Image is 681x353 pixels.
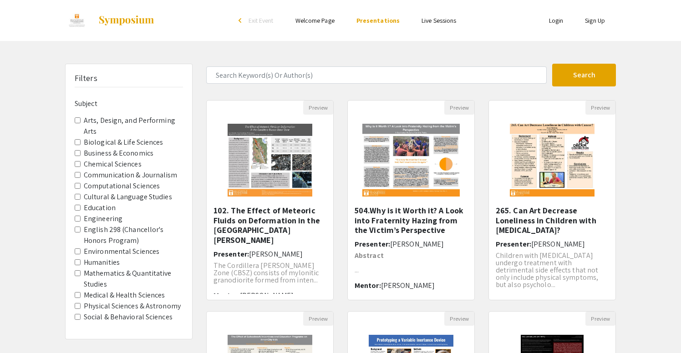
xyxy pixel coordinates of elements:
[585,312,615,326] button: Preview
[65,9,89,32] img: EUReCA 2022
[84,148,153,159] label: Business & Economics
[84,115,183,137] label: Arts, Design, and Performing Arts
[7,312,39,346] iframe: Chat
[444,101,474,115] button: Preview
[84,192,172,202] label: Cultural & Language Studies
[549,16,564,25] a: Login
[488,100,616,300] div: Open Presentation <p>265. Can Art Decrease Loneliness in Children with Cancer?</p>
[84,159,142,170] label: Chemical Sciences
[444,312,474,326] button: Preview
[355,281,381,290] span: Mentor:
[531,239,585,249] span: [PERSON_NAME]
[355,206,468,235] h5: 504.Why is it Worth it? A Look into Fraternity Hazing from the Victim’s Perspective
[381,281,435,290] span: [PERSON_NAME]
[355,251,384,260] strong: Abstract
[84,246,159,257] label: Environmental Sciences
[98,15,155,26] img: Symposium by ForagerOne
[249,16,274,25] span: Exit Event
[496,252,609,288] p: Children with [MEDICAL_DATA] undergo treatment with detrimental side effects that not only includ...
[84,268,183,290] label: Mathematics & Quantitative Studies
[84,257,120,268] label: Humanities
[213,250,326,258] h6: Presenter:
[240,291,294,300] span: [PERSON_NAME]
[347,100,475,300] div: Open Presentation <p class="ql-align-center"><strong>504.Why is it Worth it? A Look into Fraterni...
[84,213,122,224] label: Engineering
[84,301,181,312] label: Physical Sciences & Astronomy
[84,312,173,323] label: Social & Behavioral Sciences
[501,115,604,206] img: <p>265. Can Art Decrease Loneliness in Children with Cancer?</p>
[496,206,609,235] h5: 265. Can Art Decrease Loneliness in Children with [MEDICAL_DATA]?
[353,115,468,206] img: <p class="ql-align-center"><strong>504.Why is it Worth it? A Look into Fraternity Hazing from the...
[356,16,400,25] a: Presentations
[303,101,333,115] button: Preview
[84,290,165,301] label: Medical & Health Sciences
[295,16,335,25] a: Welcome Page
[84,181,160,192] label: Computational Sciences
[585,101,615,115] button: Preview
[206,100,334,300] div: Open Presentation <p>102. The Effect of Meteoric Fluids on Deformation in the Cordillera Blanca S...
[75,99,183,108] h6: Subject
[552,64,616,86] button: Search
[84,202,116,213] label: Education
[84,224,183,246] label: English 298 (Chancellor's Honors Program)
[496,240,609,248] h6: Presenter:
[206,66,547,84] input: Search Keyword(s) Or Author(s)
[239,18,244,23] div: arrow_back_ios
[84,137,163,148] label: Biological & Life Sciences
[213,291,240,300] span: Mentor:
[213,261,319,285] span: The Cordillera [PERSON_NAME] Zone (CBSZ) consists of mylonitic granodiorite formed from inten...
[355,267,468,274] p: ...
[65,9,155,32] a: EUReCA 2022
[75,73,97,83] h5: Filters
[219,115,322,206] img: <p>102. The Effect of Meteoric Fluids on Deformation in the Cordillera Blanca Shear Zone</p>
[303,312,333,326] button: Preview
[585,16,605,25] a: Sign Up
[249,249,303,259] span: [PERSON_NAME]
[84,170,178,181] label: Communication & Journalism
[390,239,444,249] span: [PERSON_NAME]
[422,16,456,25] a: Live Sessions
[213,206,326,245] h5: 102. The Effect of Meteoric Fluids on Deformation in the [GEOGRAPHIC_DATA][PERSON_NAME]
[355,240,468,248] h6: Presenter:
